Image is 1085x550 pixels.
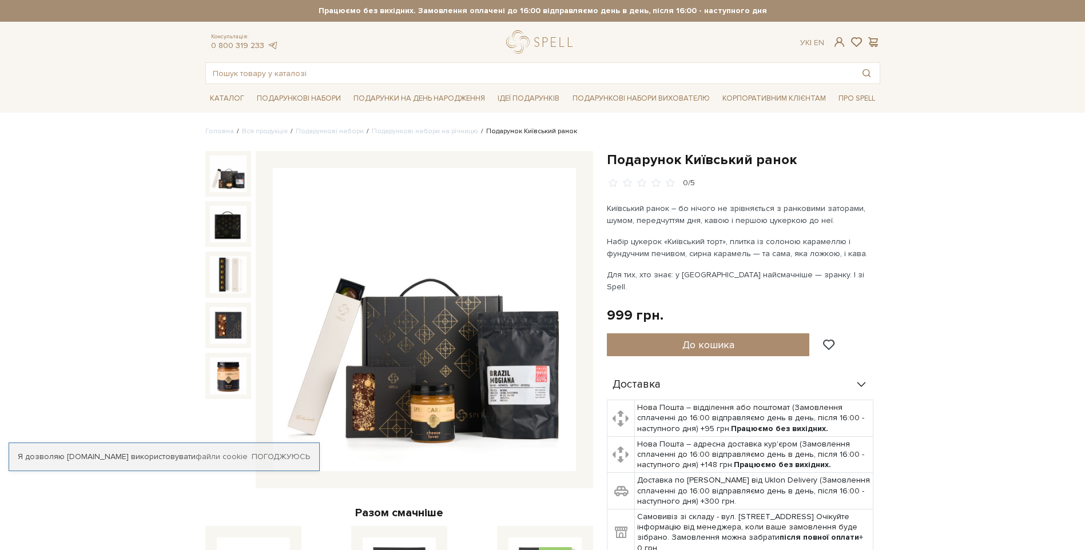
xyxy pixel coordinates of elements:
a: Подарункові набори [296,127,364,135]
strong: Працюємо без вихідних. Замовлення оплачені до 16:00 відправляємо день в день, після 16:00 - насту... [205,6,880,16]
td: Доставка по [PERSON_NAME] від Uklon Delivery (Замовлення сплаченні до 16:00 відправляємо день в д... [635,473,873,509]
h1: Подарунок Київський ранок [607,151,880,169]
p: Набір цукерок «Київський торт», плитка із солоною карамеллю і фундучним печивом, сирна карамель —... [607,236,875,260]
p: Київський ранок – бо нічого не зрівняється з ранковими заторами, шумом, передчуттям дня, кавою і ... [607,202,875,226]
a: En [814,38,824,47]
a: Подарунки на День народження [349,90,490,107]
a: Ідеї подарунків [493,90,564,107]
a: Погоджуюсь [252,452,310,462]
a: Каталог [205,90,249,107]
span: | [810,38,812,47]
button: До кошика [607,333,810,356]
div: 999 грн. [607,306,663,324]
img: Подарунок Київський ранок [210,357,247,394]
button: Пошук товару у каталозі [853,63,880,83]
a: Подарункові набори вихователю [568,89,714,108]
a: telegram [267,41,279,50]
li: Подарунок Київський ранок [478,126,577,137]
a: 0 800 319 233 [211,41,264,50]
a: файли cookie [196,452,248,461]
span: Доставка [613,380,661,390]
img: Подарунок Київський ранок [210,256,247,293]
input: Пошук товару у каталозі [206,63,853,83]
img: Подарунок Київський ранок [210,156,247,192]
div: Ук [800,38,824,48]
b: Працюємо без вихідних. [731,424,828,433]
b: після повної оплати [780,532,859,542]
div: 0/5 [683,178,695,189]
span: Консультація: [211,33,279,41]
a: Вся продукція [242,127,288,135]
div: Разом смачніше [205,505,593,520]
a: Про Spell [834,90,880,107]
a: Подарункові набори [252,90,345,107]
a: Головна [205,127,234,135]
a: logo [506,30,578,54]
a: Корпоративним клієнтам [718,89,830,108]
td: Нова Пошта – адресна доставка кур'єром (Замовлення сплаченні до 16:00 відправляємо день в день, п... [635,436,873,473]
div: Я дозволяю [DOMAIN_NAME] використовувати [9,452,319,462]
p: Для тих, хто знає: у [GEOGRAPHIC_DATA] найсмачніше — зранку. І зі Spell. [607,269,875,293]
span: До кошика [682,338,734,351]
td: Нова Пошта – відділення або поштомат (Замовлення сплаченні до 16:00 відправляємо день в день, піс... [635,400,873,437]
img: Подарунок Київський ранок [210,307,247,344]
img: Подарунок Київський ранок [273,168,576,471]
b: Працюємо без вихідних. [734,460,831,469]
a: Подарункові набори на річницю [372,127,478,135]
img: Подарунок Київський ранок [210,206,247,242]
